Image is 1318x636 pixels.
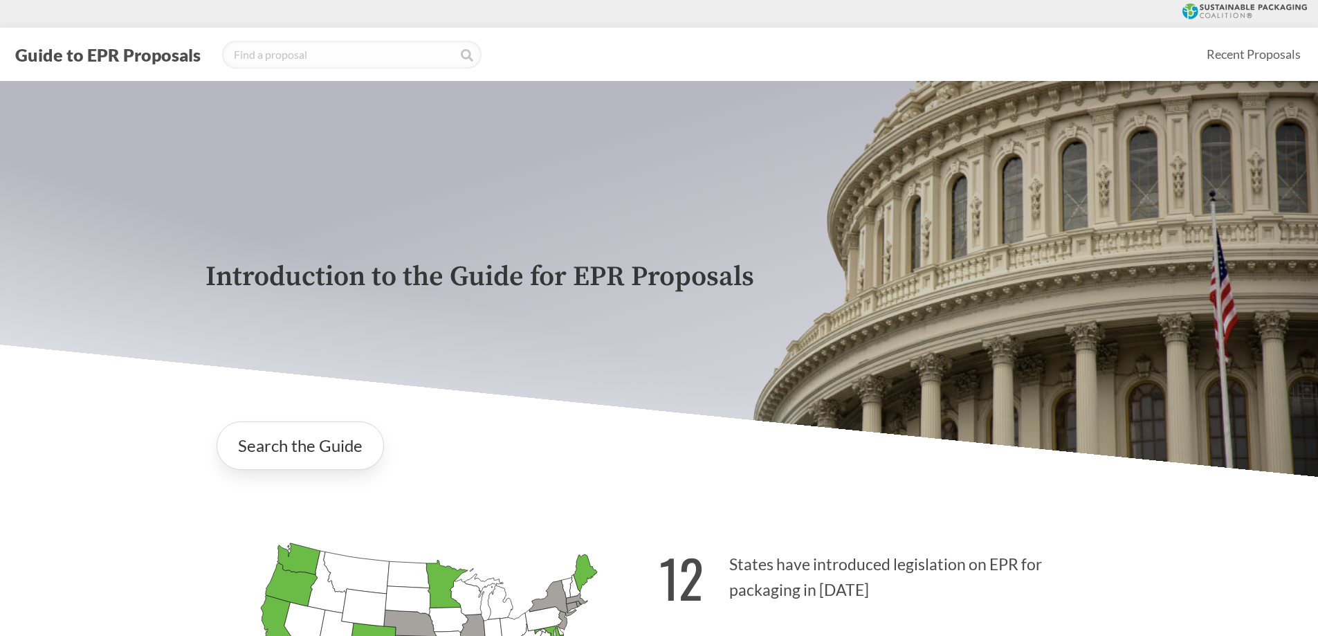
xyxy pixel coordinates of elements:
a: Recent Proposals [1200,39,1307,70]
input: Find a proposal [222,41,482,69]
button: Guide to EPR Proposals [11,44,205,66]
strong: 12 [659,539,704,616]
p: States have introduced legislation on EPR for packaging in [DATE] [659,531,1113,616]
p: Introduction to the Guide for EPR Proposals [205,262,1113,293]
a: Search the Guide [217,421,384,470]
